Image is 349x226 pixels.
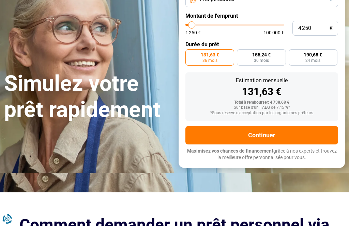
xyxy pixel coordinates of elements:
[305,58,320,63] span: 24 mois
[254,58,269,63] span: 30 mois
[252,52,271,57] span: 155,24 €
[191,78,333,83] div: Estimation mensuelle
[330,25,333,31] span: €
[187,148,273,154] span: Maximisez vos chances de financement
[185,41,338,48] label: Durée du prêt
[191,111,333,116] div: *Sous réserve d'acceptation par les organismes prêteurs
[263,30,284,35] span: 100 000 €
[4,71,170,123] h1: Simulez votre prêt rapidement
[185,13,338,19] label: Montant de l'emprunt
[185,30,201,35] span: 1 250 €
[191,87,333,97] div: 131,63 €
[202,58,217,63] span: 36 mois
[304,52,322,57] span: 190,68 €
[201,52,219,57] span: 131,63 €
[185,148,338,161] p: grâce à nos experts et trouvez la meilleure offre personnalisée pour vous.
[191,105,333,110] div: Sur base d'un TAEG de 7,45 %*
[185,126,338,144] button: Continuer
[191,100,333,105] div: Total à rembourser: 4 738,68 €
